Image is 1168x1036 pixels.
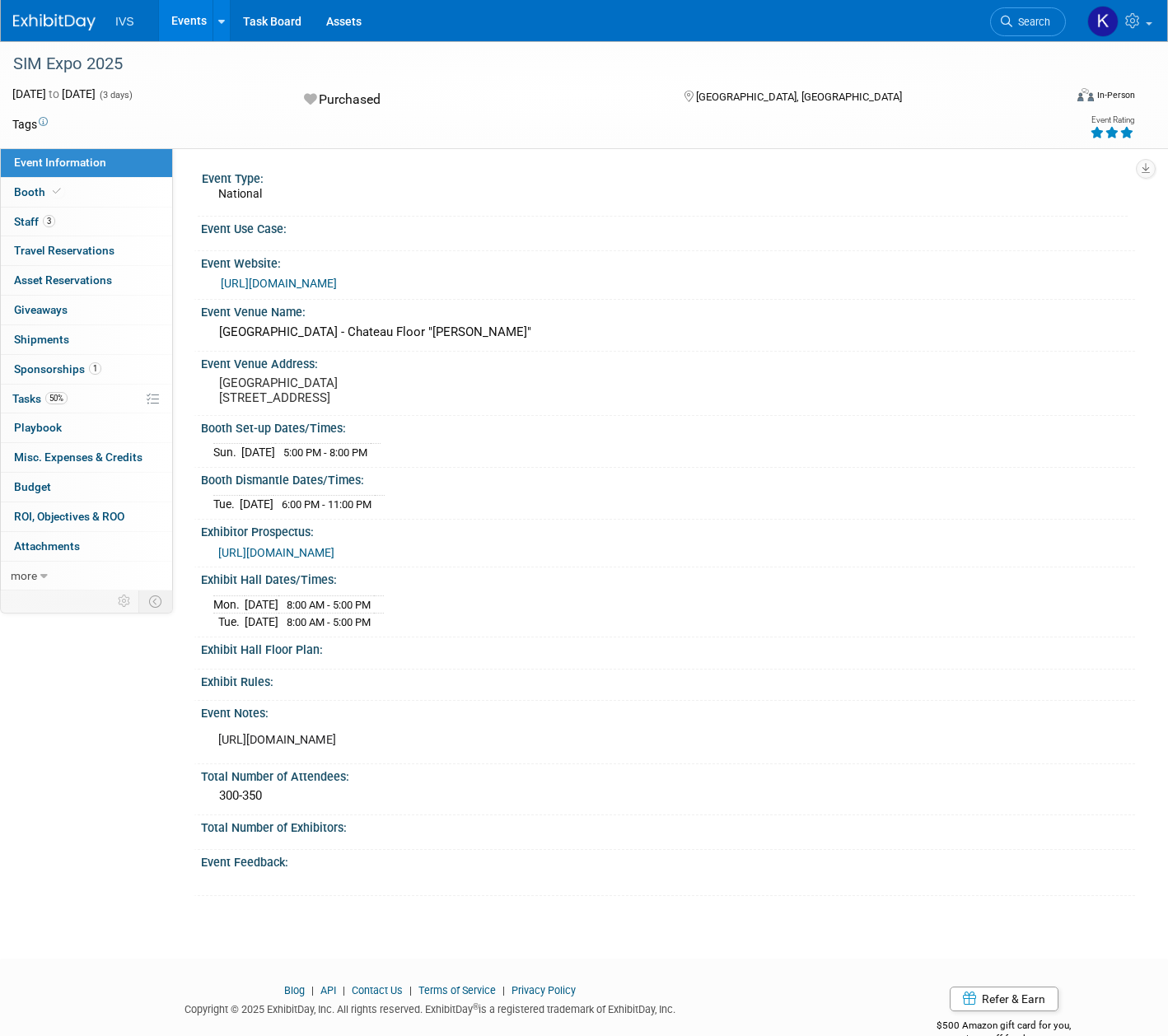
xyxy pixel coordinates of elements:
[283,446,367,459] span: 5:00 PM - 8:00 PM
[1,502,172,531] a: ROI, Objectives & ROO
[45,392,68,404] span: 50%
[1090,116,1134,124] div: Event Rating
[7,49,1040,79] div: SIM Expo 2025
[14,333,69,346] span: Shipments
[1,236,172,265] a: Travel Reservations
[12,998,848,1017] div: Copyright © 2025 ExhibitDay, Inc. All rights reserved. ExhibitDay is a registered trademark of Ex...
[307,984,318,996] span: |
[1077,88,1094,101] img: Format-Inperson.png
[1,355,172,384] a: Sponsorships1
[201,637,1135,658] div: Exhibit Hall Floor Plan:
[990,7,1066,36] a: Search
[218,187,262,200] span: National
[405,984,416,996] span: |
[418,984,496,996] a: Terms of Service
[1,473,172,502] a: Budget
[213,320,1123,345] div: [GEOGRAPHIC_DATA] - Chateau Floor "[PERSON_NAME]"
[219,376,572,405] pre: [GEOGRAPHIC_DATA] [STREET_ADDRESS]
[201,764,1135,785] div: Total Number of Attendees:
[245,614,278,631] td: [DATE]
[13,14,96,30] img: ExhibitDay
[240,496,273,513] td: [DATE]
[43,215,55,227] span: 3
[213,783,1123,809] div: 300-350
[14,362,101,376] span: Sponsorships
[14,510,124,523] span: ROI, Objectives & ROO
[512,984,576,996] a: Privacy Policy
[14,450,142,464] span: Misc. Expenses & Credits
[1012,16,1050,28] span: Search
[1,443,172,472] a: Misc. Expenses & Credits
[320,984,336,996] a: API
[12,392,68,405] span: Tasks
[201,567,1135,588] div: Exhibit Hall Dates/Times:
[53,187,61,196] i: Booth reservation complete
[1,148,172,177] a: Event Information
[696,91,902,103] span: [GEOGRAPHIC_DATA], [GEOGRAPHIC_DATA]
[473,1002,479,1011] sup: ®
[201,352,1135,372] div: Event Venue Address:
[14,303,68,316] span: Giveaways
[218,546,334,559] a: [URL][DOMAIN_NAME]
[14,156,106,169] span: Event Information
[284,984,305,996] a: Blog
[11,569,37,582] span: more
[14,244,114,257] span: Travel Reservations
[1,532,172,561] a: Attachments
[201,416,1135,436] div: Booth Set-up Dates/Times:
[110,590,139,612] td: Personalize Event Tab Strip
[1087,6,1119,37] img: Karl Fauerbach
[201,670,1135,690] div: Exhibit Rules:
[282,498,371,511] span: 6:00 PM - 11:00 PM
[213,496,240,513] td: Tue.
[213,444,241,461] td: Sun.
[14,421,62,434] span: Playbook
[1,413,172,442] a: Playbook
[14,273,112,287] span: Asset Reservations
[1,208,172,236] a: Staff3
[245,595,278,614] td: [DATE]
[207,724,953,757] div: [URL][DOMAIN_NAME]
[213,614,245,631] td: Tue.
[201,468,1135,488] div: Booth Dismantle Dates/Times:
[498,984,509,996] span: |
[98,90,133,100] span: (3 days)
[46,87,62,100] span: to
[339,984,349,996] span: |
[1096,89,1135,101] div: In-Person
[1,562,172,590] a: more
[287,616,371,628] span: 8:00 AM - 5:00 PM
[201,300,1135,320] div: Event Venue Name:
[202,166,1128,187] div: Event Type:
[139,590,173,612] td: Toggle Event Tabs
[241,444,275,461] td: [DATE]
[201,701,1135,721] div: Event Notes:
[213,595,245,614] td: Mon.
[1,385,172,413] a: Tasks50%
[14,480,51,493] span: Budget
[201,815,1135,836] div: Total Number of Exhibitors:
[14,185,64,198] span: Booth
[1,296,172,324] a: Giveaways
[950,987,1058,1011] a: Refer & Earn
[115,15,134,28] span: IVS
[201,520,1135,540] div: Exhibitor Prospectus:
[1,266,172,295] a: Asset Reservations
[12,116,48,133] td: Tags
[221,277,337,290] a: [URL][DOMAIN_NAME]
[201,217,1135,237] div: Event Use Case:
[89,362,101,375] span: 1
[14,215,55,228] span: Staff
[352,984,403,996] a: Contact Us
[299,86,656,114] div: Purchased
[12,87,96,100] span: [DATE] [DATE]
[1,178,172,207] a: Booth
[14,539,80,553] span: Attachments
[969,86,1135,110] div: Event Format
[201,850,1135,870] div: Event Feedback:
[201,251,1135,272] div: Event Website:
[287,599,371,611] span: 8:00 AM - 5:00 PM
[1,325,172,354] a: Shipments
